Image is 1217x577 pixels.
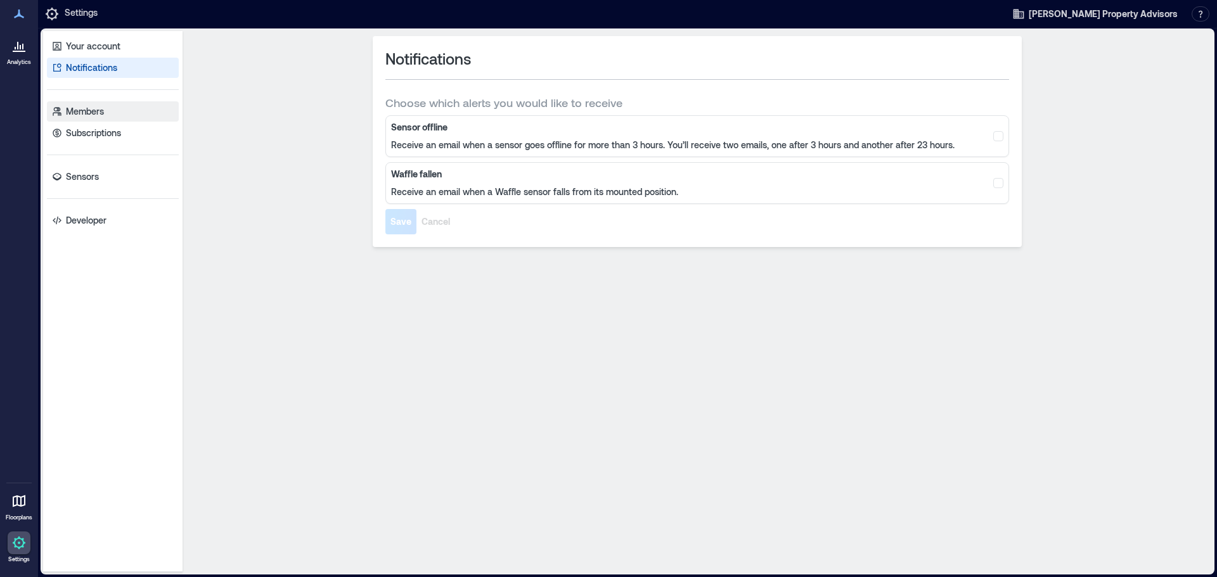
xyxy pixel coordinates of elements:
a: Developer [47,210,179,231]
p: Floorplans [6,514,32,521]
span: [PERSON_NAME] Property Advisors [1029,8,1178,20]
button: [PERSON_NAME] Property Advisors [1008,4,1182,24]
b: Waffle fallen [391,168,678,181]
p: Analytics [7,58,31,66]
a: Notifications [47,58,179,78]
button: Save [385,209,416,234]
p: Sensors [66,170,99,183]
p: Subscriptions [66,127,121,139]
p: Notifications [66,61,117,74]
a: Sensors [47,167,179,187]
p: Receive an email when a Waffle sensor falls from its mounted position. [391,186,678,198]
p: Developer [66,214,106,227]
a: Analytics [3,30,35,70]
a: Your account [47,36,179,56]
p: Members [66,105,104,118]
a: Settings [4,528,34,567]
span: Choose which alerts you would like to receive [385,95,622,110]
span: Save [390,215,411,228]
b: Sensor offline [391,121,955,134]
a: Subscriptions [47,123,179,143]
a: Members [47,101,179,122]
span: Cancel [422,215,450,228]
button: Cancel [416,209,455,234]
span: Notifications [385,49,471,69]
p: Settings [65,6,98,22]
a: Floorplans [2,486,36,525]
p: Receive an email when a sensor goes offline for more than 3 hours. You’ll receive two emails, one... [391,139,955,151]
p: Your account [66,40,120,53]
p: Settings [8,555,30,563]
